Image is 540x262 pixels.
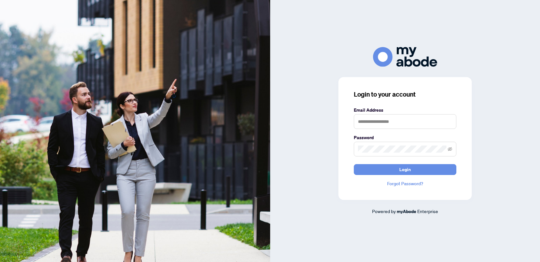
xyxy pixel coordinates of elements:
h3: Login to your account [354,90,456,99]
label: Email Address [354,107,456,114]
span: eye-invisible [448,147,452,151]
button: Login [354,164,456,175]
a: myAbode [397,208,416,215]
span: Login [399,164,411,175]
span: Powered by [372,208,396,214]
span: Enterprise [417,208,438,214]
a: Forgot Password? [354,180,456,187]
label: Password [354,134,456,141]
img: ma-logo [373,47,437,67]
